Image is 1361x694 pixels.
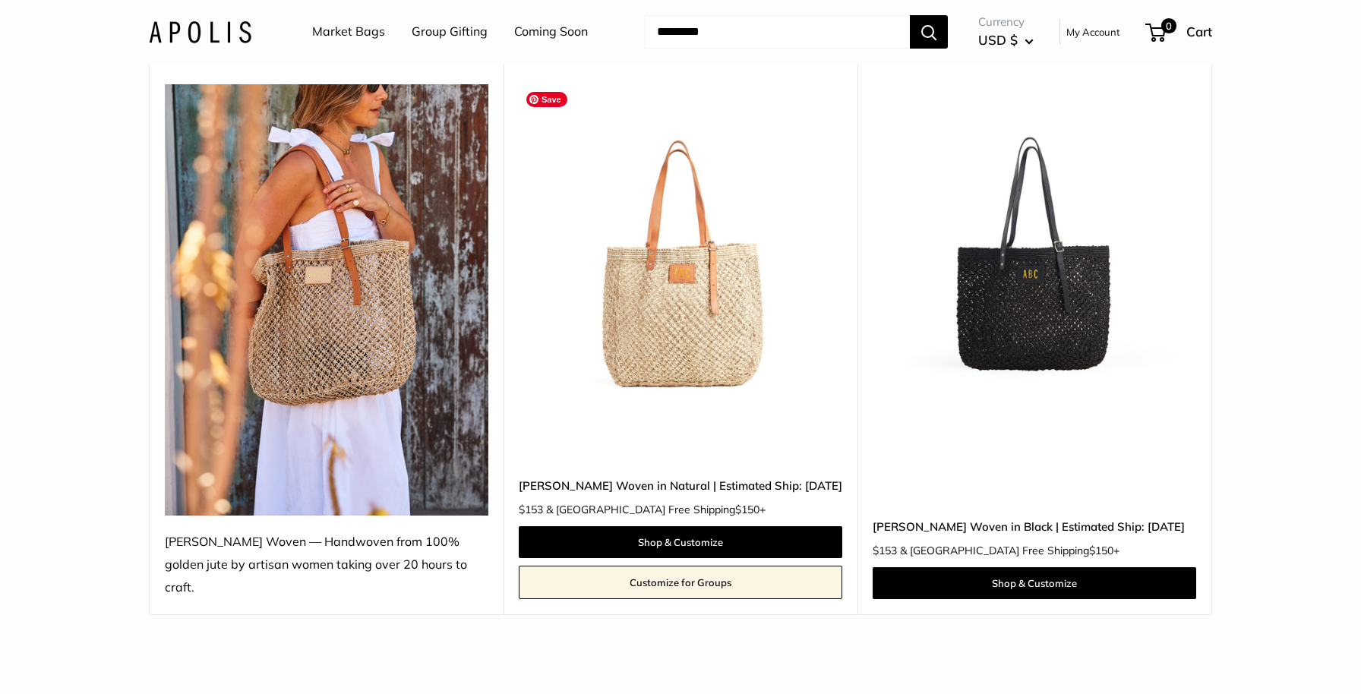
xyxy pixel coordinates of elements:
span: $150 [735,503,759,516]
span: $150 [1089,544,1113,557]
img: Mercado Woven in Natural | Estimated Ship: Oct. 19th [519,84,842,408]
img: Mercado Woven — Handwoven from 100% golden jute by artisan women taking over 20 hours to craft. [165,84,488,516]
a: Coming Soon [514,21,588,43]
img: Mercado Woven in Black | Estimated Ship: Oct. 19th [873,84,1196,408]
span: & [GEOGRAPHIC_DATA] Free Shipping + [546,504,766,515]
button: USD $ [978,28,1034,52]
span: USD $ [978,32,1018,48]
a: Market Bags [312,21,385,43]
span: $153 [873,544,897,557]
span: Currency [978,11,1034,33]
span: Save [526,92,567,107]
a: [PERSON_NAME] Woven in Natural | Estimated Ship: [DATE] [519,477,842,494]
span: & [GEOGRAPHIC_DATA] Free Shipping + [900,545,1119,556]
span: 0 [1161,18,1176,33]
span: $153 [519,503,543,516]
a: Customize for Groups [519,566,842,599]
a: Mercado Woven in Black | Estimated Ship: Oct. 19thMercado Woven in Black | Estimated Ship: Oct. 19th [873,84,1196,408]
img: Apolis [149,21,251,43]
a: Mercado Woven in Natural | Estimated Ship: Oct. 19thMercado Woven in Natural | Estimated Ship: Oc... [519,84,842,408]
span: Cart [1186,24,1212,39]
a: Shop & Customize [519,526,842,558]
a: Group Gifting [412,21,488,43]
a: My Account [1066,23,1120,41]
div: [PERSON_NAME] Woven — Handwoven from 100% golden jute by artisan women taking over 20 hours to cr... [165,531,488,599]
a: 0 Cart [1147,20,1212,44]
input: Search... [645,15,910,49]
a: Shop & Customize [873,567,1196,599]
a: [PERSON_NAME] Woven in Black | Estimated Ship: [DATE] [873,518,1196,535]
button: Search [910,15,948,49]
